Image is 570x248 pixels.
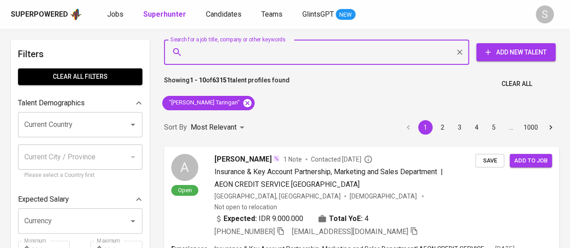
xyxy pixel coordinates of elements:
[365,213,369,224] span: 4
[470,120,484,135] button: Go to page 4
[18,94,142,112] div: Talent Demographics
[261,10,283,18] span: Teams
[543,120,558,135] button: Go to next page
[350,192,418,201] span: [DEMOGRAPHIC_DATA]
[174,186,196,194] span: Open
[435,120,450,135] button: Go to page 2
[212,77,230,84] b: 63151
[487,120,501,135] button: Go to page 5
[329,213,363,224] b: Total YoE:
[127,118,139,131] button: Open
[283,155,302,164] span: 1 Note
[18,47,142,61] h6: Filters
[214,213,303,224] div: IDR 9.000.000
[214,192,341,201] div: [GEOGRAPHIC_DATA], [GEOGRAPHIC_DATA]
[214,180,360,189] span: AEON CREDIT SERVICE [GEOGRAPHIC_DATA]
[302,9,356,20] a: GlintsGPT NEW
[18,68,142,85] button: Clear All filters
[311,155,373,164] span: Contacted [DATE]
[223,213,257,224] b: Expected:
[364,155,373,164] svg: By Batam recruiter
[521,120,541,135] button: Go to page 1000
[107,10,123,18] span: Jobs
[480,156,500,166] span: Save
[504,123,518,132] div: …
[536,5,554,23] div: S
[11,9,68,20] div: Superpowered
[25,71,135,82] span: Clear All filters
[502,78,532,90] span: Clear All
[214,227,275,236] span: [PHONE_NUMBER]
[214,154,272,165] span: [PERSON_NAME]
[164,76,290,92] p: Showing of talent profiles found
[475,154,504,168] button: Save
[214,203,277,212] p: Not open to relocation
[336,10,356,19] span: NEW
[162,96,255,110] div: "[PERSON_NAME] Taringan"
[24,171,136,180] p: Please select a Country first
[143,10,186,18] b: Superhunter
[18,98,85,108] p: Talent Demographics
[171,154,198,181] div: A
[510,154,552,168] button: Add to job
[400,120,559,135] nav: pagination navigation
[514,156,547,166] span: Add to job
[476,43,556,61] button: Add New Talent
[164,122,187,133] p: Sort By
[453,46,466,59] button: Clear
[452,120,467,135] button: Go to page 3
[18,190,142,208] div: Expected Salary
[191,122,237,133] p: Most Relevant
[441,167,443,177] span: |
[190,77,206,84] b: 1 - 10
[127,215,139,227] button: Open
[18,194,69,205] p: Expected Salary
[206,10,242,18] span: Candidates
[418,120,433,135] button: page 1
[206,9,243,20] a: Candidates
[162,99,245,107] span: "[PERSON_NAME] Taringan"
[214,167,437,176] span: Insurance & Key Account Partnership, Marketing and Sales Department
[302,10,334,18] span: GlintsGPT
[143,9,188,20] a: Superhunter
[498,76,536,92] button: Clear All
[191,119,247,136] div: Most Relevant
[11,8,82,21] a: Superpoweredapp logo
[273,155,280,162] img: magic_wand.svg
[292,227,408,236] span: [EMAIL_ADDRESS][DOMAIN_NAME]
[107,9,125,20] a: Jobs
[483,47,548,58] span: Add New Talent
[261,9,284,20] a: Teams
[70,8,82,21] img: app logo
